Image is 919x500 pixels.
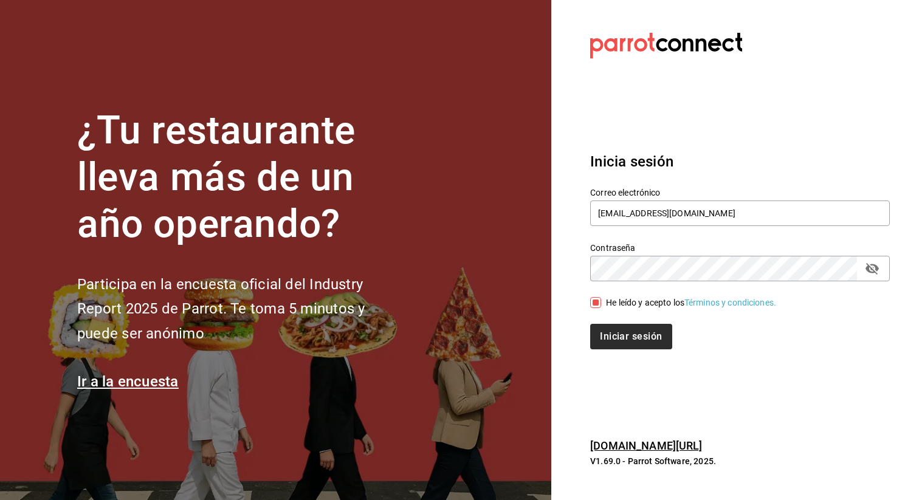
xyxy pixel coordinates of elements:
[862,258,883,279] button: passwordField
[77,108,405,247] h1: ¿Tu restaurante lleva más de un año operando?
[590,188,890,197] label: Correo electrónico
[590,324,672,349] button: Iniciar sesión
[77,272,405,346] h2: Participa en la encuesta oficial del Industry Report 2025 de Parrot. Te toma 5 minutos y puede se...
[590,455,890,467] p: V1.69.0 - Parrot Software, 2025.
[590,244,890,252] label: Contraseña
[590,439,702,452] a: [DOMAIN_NAME][URL]
[590,200,890,226] input: Ingresa tu correo electrónico
[684,298,776,307] a: Términos y condiciones.
[590,151,890,173] h3: Inicia sesión
[606,296,776,309] div: He leído y acepto los
[77,373,179,390] a: Ir a la encuesta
